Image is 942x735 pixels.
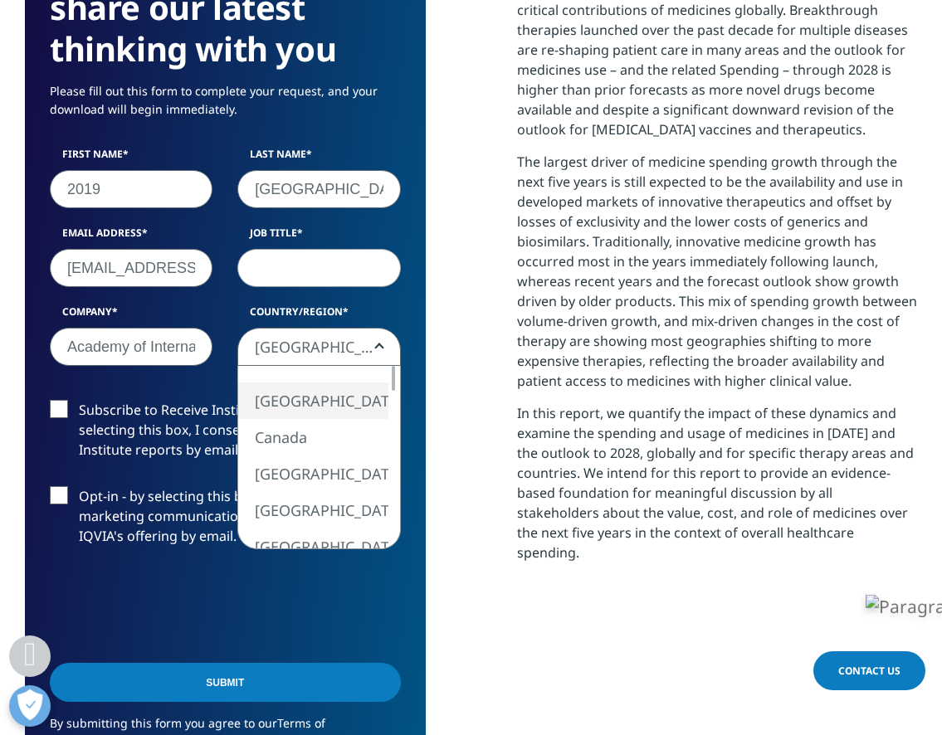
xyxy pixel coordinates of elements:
[237,304,400,328] label: Country/Region
[237,147,400,170] label: Last Name
[238,492,388,528] li: [GEOGRAPHIC_DATA]
[50,147,212,170] label: First Name
[517,152,918,403] p: The largest driver of medicine spending growth through the next five years is still expected to b...
[50,663,401,702] input: Submit
[238,329,399,367] span: Australia
[238,528,388,565] li: [GEOGRAPHIC_DATA]
[237,328,400,366] span: Australia
[517,403,918,575] p: In this report, we quantify the impact of these dynamics and examine the spending and usage of me...
[50,226,212,249] label: Email Address
[50,572,302,637] iframe: reCAPTCHA
[50,82,401,131] p: Please fill out this form to complete your request, and your download will begin immediately.
[9,685,51,727] button: 打开偏好
[50,400,401,469] label: Subscribe to Receive Institute Reports - by selecting this box, I consent to receiving IQVIA Inst...
[237,226,400,249] label: Job Title
[813,651,925,690] a: Contact Us
[238,419,388,455] li: Canada
[238,382,388,419] li: [GEOGRAPHIC_DATA]
[238,455,388,492] li: [GEOGRAPHIC_DATA]
[838,664,901,678] span: Contact Us
[50,486,401,555] label: Opt-in - by selecting this box, I consent to receiving marketing communications and information a...
[50,304,212,328] label: Company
